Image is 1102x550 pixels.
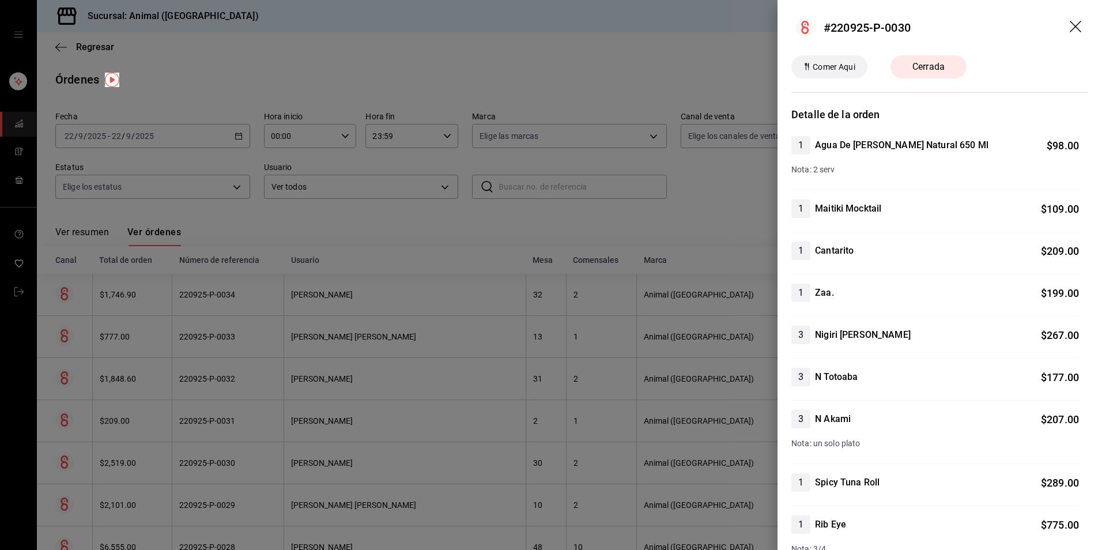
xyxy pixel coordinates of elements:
span: 1 [791,286,810,300]
h4: Zaa. [815,286,834,300]
span: Comer Aqui [808,61,859,73]
span: $ 109.00 [1041,203,1079,215]
span: 3 [791,370,810,384]
h4: Nigiri [PERSON_NAME] [815,328,911,342]
span: 1 [791,202,810,216]
button: drag [1070,21,1084,35]
span: Cerrada [905,60,952,74]
span: Nota: 2 serv [791,165,835,174]
span: 1 [791,138,810,152]
span: $ 209.00 [1041,245,1079,257]
span: 3 [791,412,810,426]
h4: Cantarito [815,244,854,258]
img: Tooltip marker [105,73,119,87]
span: 1 [791,244,810,258]
h4: Rib Eye [815,518,846,532]
span: $ 207.00 [1041,413,1079,425]
h4: N Akami [815,412,851,426]
span: $ 98.00 [1047,140,1079,152]
span: Nota: un solo plato [791,439,861,448]
h4: Agua De [PERSON_NAME] Natural 650 Ml [815,138,988,152]
span: $ 289.00 [1041,477,1079,489]
h4: Spicy Tuna Roll [815,476,880,489]
span: $ 177.00 [1041,371,1079,383]
div: #220925-P-0030 [824,19,911,36]
span: $ 267.00 [1041,329,1079,341]
span: $ 775.00 [1041,519,1079,531]
span: $ 199.00 [1041,287,1079,299]
span: 3 [791,328,810,342]
h4: Maitiki Mocktail [815,202,881,216]
h4: N Totoaba [815,370,858,384]
span: 1 [791,476,810,489]
span: 1 [791,518,810,532]
h3: Detalle de la orden [791,107,1088,122]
